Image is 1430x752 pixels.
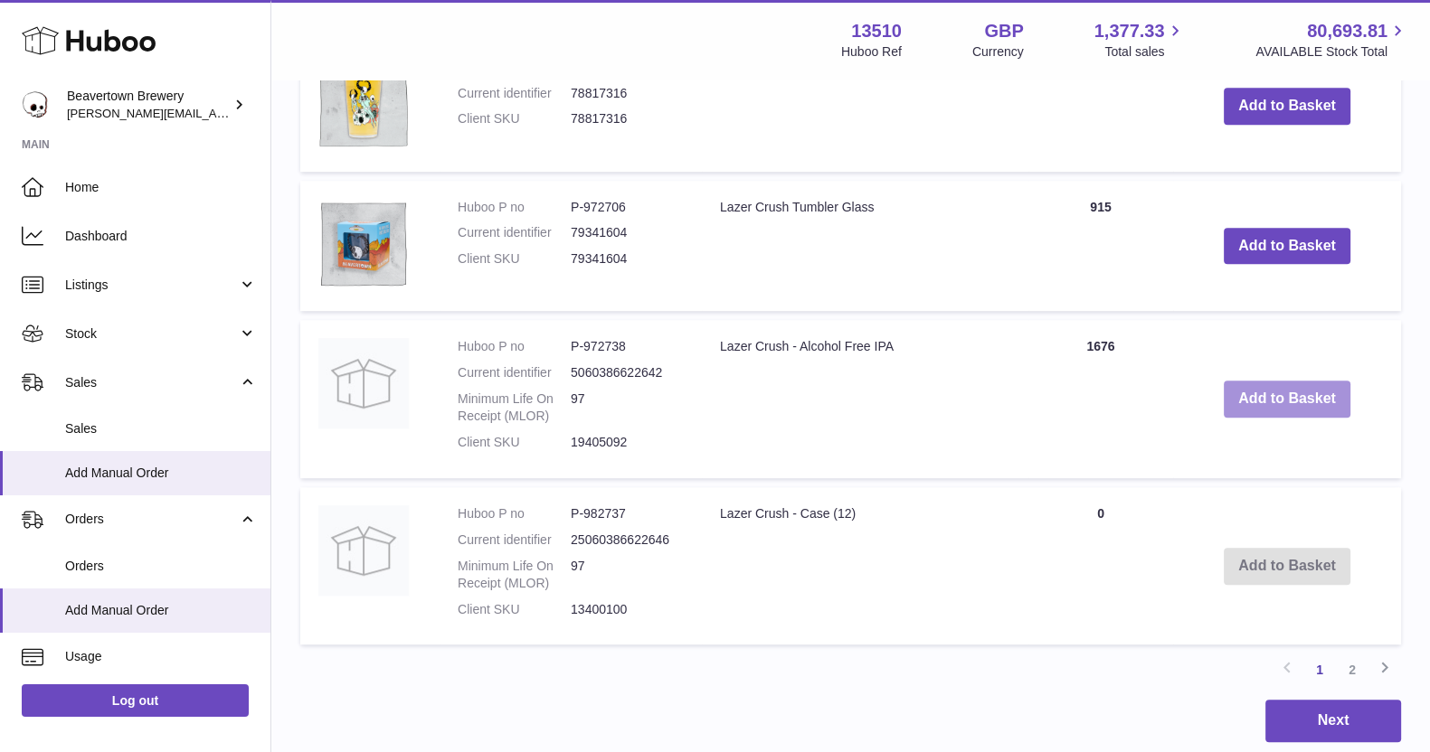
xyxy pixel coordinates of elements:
[1224,88,1350,125] button: Add to Basket
[1255,19,1408,61] a: 80,693.81 AVAILABLE Stock Total
[22,684,249,717] a: Log out
[65,420,257,437] span: Sales
[1224,381,1350,418] button: Add to Basket
[571,224,684,241] dd: 79341604
[458,601,571,618] dt: Client SKU
[65,558,257,575] span: Orders
[458,505,571,522] dt: Huboo P no
[65,602,257,619] span: Add Manual Order
[65,179,257,196] span: Home
[1028,41,1173,172] td: 3
[1094,19,1165,43] span: 1,377.33
[318,505,409,596] img: Lazer Crush - Case (12)
[318,59,409,149] img: Lazer Crush Pint Glass
[984,19,1023,43] strong: GBP
[458,364,571,381] dt: Current identifier
[571,390,684,425] dd: 97
[458,558,571,592] dt: Minimum Life On Receipt (MLOR)
[702,487,1028,644] td: Lazer Crush - Case (12)
[65,325,238,343] span: Stock
[571,110,684,127] dd: 78817316
[318,338,409,428] img: Lazer Crush - Alcohol Free IPA
[65,374,238,391] span: Sales
[1224,228,1350,265] button: Add to Basket
[458,338,571,355] dt: Huboo P no
[1028,320,1173,477] td: 1676
[1028,181,1173,312] td: 915
[1094,19,1186,61] a: 1,377.33 Total sales
[458,531,571,549] dt: Current identifier
[67,88,230,122] div: Beavertown Brewery
[65,277,238,294] span: Listings
[571,531,684,549] dd: 25060386622646
[841,43,902,61] div: Huboo Ref
[1307,19,1387,43] span: 80,693.81
[67,106,459,120] span: [PERSON_NAME][EMAIL_ADDRESS][PERSON_NAME][DOMAIN_NAME]
[702,320,1028,477] td: Lazer Crush - Alcohol Free IPA
[571,85,684,102] dd: 78817316
[458,110,571,127] dt: Client SKU
[1028,487,1173,644] td: 0
[571,364,684,381] dd: 5060386622642
[702,181,1028,312] td: Lazer Crush Tumbler Glass
[458,390,571,425] dt: Minimum Life On Receipt (MLOR)
[65,228,257,245] span: Dashboard
[458,224,571,241] dt: Current identifier
[65,465,257,482] span: Add Manual Order
[22,91,49,118] img: richard.gilbert-cross@beavertownbrewery.co.uk
[972,43,1024,61] div: Currency
[571,434,684,451] dd: 19405092
[458,434,571,451] dt: Client SKU
[571,601,684,618] dd: 13400100
[458,199,571,216] dt: Huboo P no
[65,648,257,665] span: Usage
[571,558,684,592] dd: 97
[571,505,684,522] dd: P-982737
[1104,43,1185,61] span: Total sales
[65,511,238,528] span: Orders
[851,19,902,43] strong: 13510
[458,85,571,102] dt: Current identifier
[318,199,409,289] img: Lazer Crush Tumbler Glass
[1255,43,1408,61] span: AVAILABLE Stock Total
[702,41,1028,172] td: Lazer Crush Pint Glass
[571,250,684,268] dd: 79341604
[571,199,684,216] dd: P-972706
[458,250,571,268] dt: Client SKU
[1303,653,1336,686] a: 1
[571,338,684,355] dd: P-972738
[1336,653,1368,686] a: 2
[1265,700,1401,742] button: Next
